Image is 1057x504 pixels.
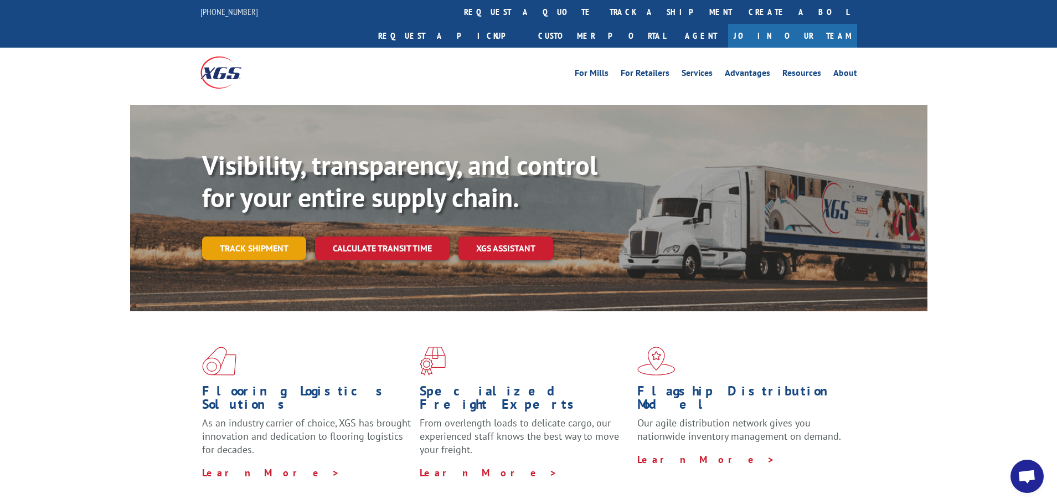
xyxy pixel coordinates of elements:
[833,69,857,81] a: About
[637,384,847,416] h1: Flagship Distribution Model
[202,236,306,260] a: Track shipment
[202,347,236,376] img: xgs-icon-total-supply-chain-intelligence-red
[420,416,629,466] p: From overlength loads to delicate cargo, our experienced staff knows the best way to move your fr...
[420,347,446,376] img: xgs-icon-focused-on-flooring-red
[458,236,553,260] a: XGS ASSISTANT
[682,69,713,81] a: Services
[637,347,676,376] img: xgs-icon-flagship-distribution-model-red
[637,416,841,443] span: Our agile distribution network gives you nationwide inventory management on demand.
[420,466,558,479] a: Learn More >
[674,24,728,48] a: Agent
[621,69,669,81] a: For Retailers
[370,24,530,48] a: Request a pickup
[420,384,629,416] h1: Specialized Freight Experts
[202,466,340,479] a: Learn More >
[202,384,411,416] h1: Flooring Logistics Solutions
[315,236,450,260] a: Calculate transit time
[530,24,674,48] a: Customer Portal
[202,148,597,214] b: Visibility, transparency, and control for your entire supply chain.
[637,453,775,466] a: Learn More >
[782,69,821,81] a: Resources
[200,6,258,17] a: [PHONE_NUMBER]
[725,69,770,81] a: Advantages
[728,24,857,48] a: Join Our Team
[1010,460,1044,493] div: Open chat
[575,69,609,81] a: For Mills
[202,416,411,456] span: As an industry carrier of choice, XGS has brought innovation and dedication to flooring logistics...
